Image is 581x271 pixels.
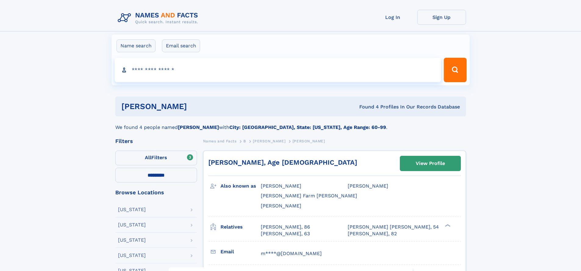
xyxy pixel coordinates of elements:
[261,193,357,199] span: [PERSON_NAME] Farm [PERSON_NAME]
[121,103,273,110] h1: [PERSON_NAME]
[115,138,197,144] div: Filters
[348,183,388,189] span: [PERSON_NAME]
[261,203,301,209] span: [PERSON_NAME]
[243,137,246,145] a: B
[221,222,261,232] h3: Relatives
[221,181,261,191] h3: Also known as
[229,124,386,130] b: City: [GEOGRAPHIC_DATA], State: [US_STATE], Age Range: 60-99
[145,155,151,160] span: All
[208,159,357,166] a: [PERSON_NAME], Age [DEMOGRAPHIC_DATA]
[253,137,285,145] a: [PERSON_NAME]
[115,151,197,165] label: Filters
[417,10,466,25] a: Sign Up
[400,156,461,171] a: View Profile
[368,10,417,25] a: Log In
[443,223,451,227] div: ❯
[261,230,310,237] a: [PERSON_NAME], 63
[117,39,156,52] label: Name search
[261,183,301,189] span: [PERSON_NAME]
[348,230,397,237] a: [PERSON_NAME], 82
[253,139,285,143] span: [PERSON_NAME]
[118,253,146,258] div: [US_STATE]
[261,224,310,230] a: [PERSON_NAME], 86
[118,207,146,212] div: [US_STATE]
[162,39,200,52] label: Email search
[221,247,261,257] h3: Email
[115,58,441,82] input: search input
[118,238,146,243] div: [US_STATE]
[178,124,219,130] b: [PERSON_NAME]
[203,137,237,145] a: Names and Facts
[115,116,466,131] div: We found 4 people named with .
[348,224,439,230] a: [PERSON_NAME] [PERSON_NAME], 54
[292,139,325,143] span: [PERSON_NAME]
[115,190,197,195] div: Browse Locations
[243,139,246,143] span: B
[444,58,466,82] button: Search Button
[416,156,445,170] div: View Profile
[115,10,203,26] img: Logo Names and Facts
[118,222,146,227] div: [US_STATE]
[273,104,460,110] div: Found 4 Profiles In Our Records Database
